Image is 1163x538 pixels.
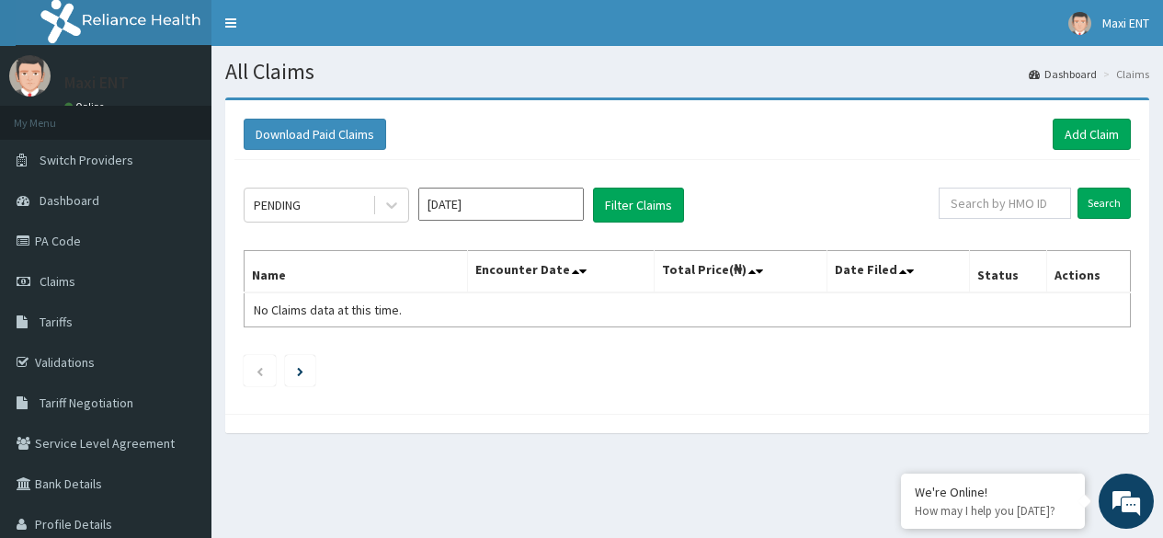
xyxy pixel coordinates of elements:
[1053,119,1131,150] a: Add Claim
[467,251,654,293] th: Encounter Date
[40,395,133,411] span: Tariff Negotiation
[245,251,468,293] th: Name
[254,302,402,318] span: No Claims data at this time.
[9,55,51,97] img: User Image
[244,119,386,150] button: Download Paid Claims
[40,273,75,290] span: Claims
[40,192,99,209] span: Dashboard
[915,484,1071,500] div: We're Online!
[40,314,73,330] span: Tariffs
[1047,251,1131,293] th: Actions
[593,188,684,223] button: Filter Claims
[654,251,827,293] th: Total Price(₦)
[939,188,1071,219] input: Search by HMO ID
[64,74,129,91] p: Maxi ENT
[254,196,301,214] div: PENDING
[1029,66,1097,82] a: Dashboard
[1068,12,1091,35] img: User Image
[40,152,133,168] span: Switch Providers
[1102,15,1149,31] span: Maxi ENT
[225,60,1149,84] h1: All Claims
[64,100,108,113] a: Online
[1077,188,1131,219] input: Search
[256,362,264,379] a: Previous page
[827,251,970,293] th: Date Filed
[418,188,584,221] input: Select Month and Year
[1099,66,1149,82] li: Claims
[970,251,1047,293] th: Status
[297,362,303,379] a: Next page
[915,503,1071,519] p: How may I help you today?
